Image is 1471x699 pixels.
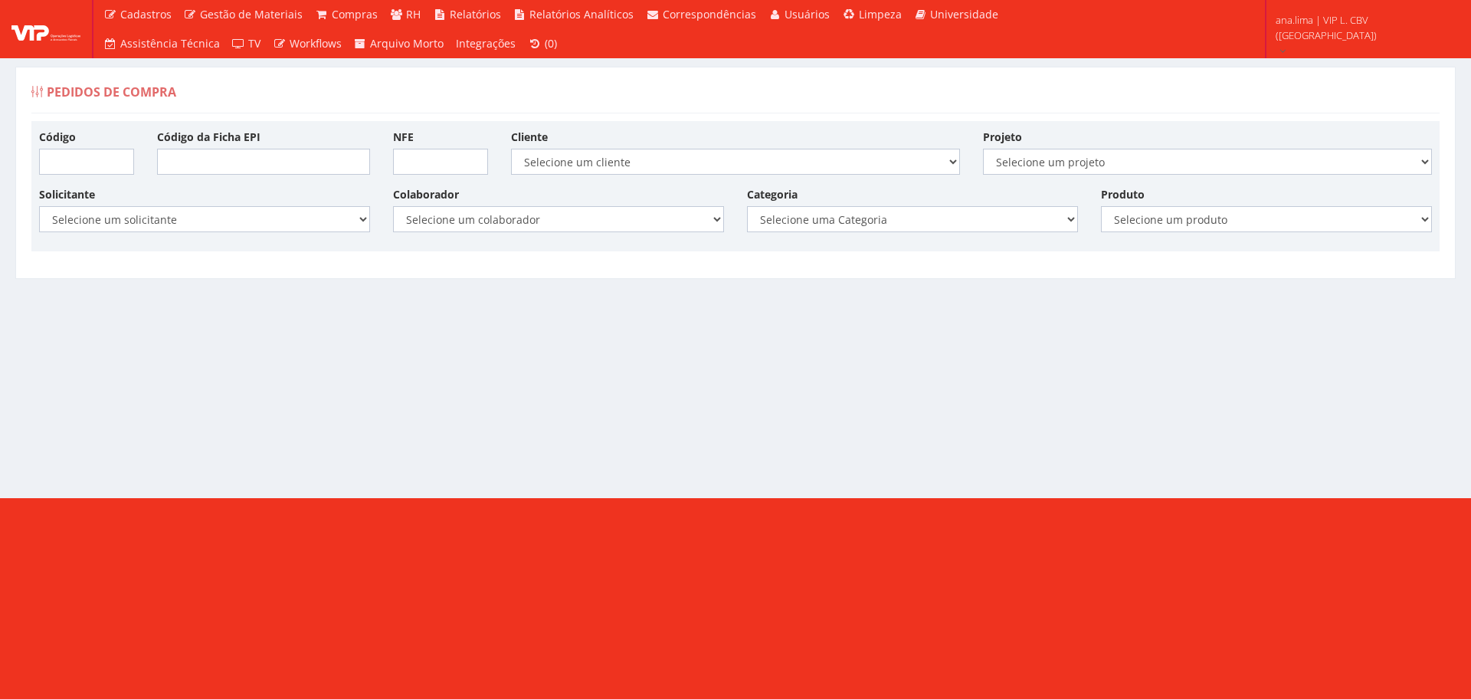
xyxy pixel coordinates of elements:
[747,187,798,202] label: Categoria
[450,29,522,58] a: Integrações
[983,130,1022,145] label: Projeto
[39,130,76,145] label: Código
[200,7,303,21] span: Gestão de Materiais
[406,7,421,21] span: RH
[39,187,95,202] label: Solicitante
[545,36,557,51] span: (0)
[1276,12,1451,43] span: ana.lima | VIP L. CBV ([GEOGRAPHIC_DATA])
[1101,187,1145,202] label: Produto
[120,36,220,51] span: Assistência Técnica
[511,130,548,145] label: Cliente
[529,7,634,21] span: Relatórios Analíticos
[11,18,80,41] img: logo
[522,29,563,58] a: (0)
[393,130,414,145] label: NFE
[248,36,260,51] span: TV
[290,36,342,51] span: Workflows
[370,36,444,51] span: Arquivo Morto
[663,7,756,21] span: Correspondências
[332,7,378,21] span: Compras
[226,29,267,58] a: TV
[47,84,176,100] span: Pedidos de Compra
[348,29,450,58] a: Arquivo Morto
[393,187,459,202] label: Colaborador
[97,29,226,58] a: Assistência Técnica
[120,7,172,21] span: Cadastros
[267,29,348,58] a: Workflows
[456,36,516,51] span: Integrações
[859,7,902,21] span: Limpeza
[785,7,830,21] span: Usuários
[157,130,260,145] label: Código da Ficha EPI
[930,7,998,21] span: Universidade
[450,7,501,21] span: Relatórios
